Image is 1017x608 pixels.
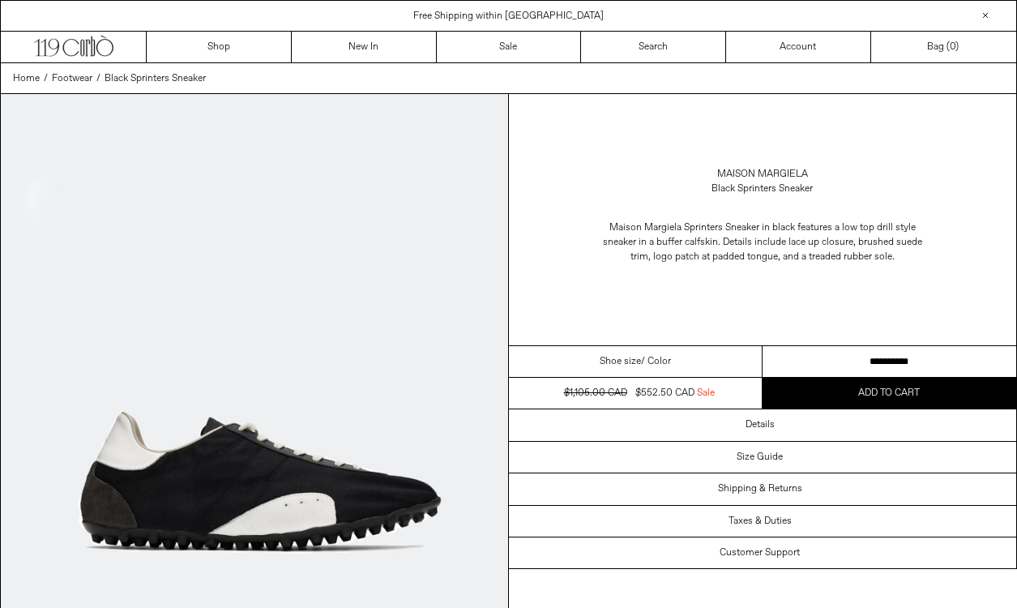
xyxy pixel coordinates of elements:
[413,10,604,23] a: Free Shipping within [GEOGRAPHIC_DATA]
[729,516,792,527] h3: Taxes & Duties
[726,32,871,62] a: Account
[600,212,925,272] p: Maison Margiela Sprinters Sneaker in black features a low top drill style sneaker in a buffer cal...
[581,32,726,62] a: Search
[437,32,582,62] a: Sale
[697,386,715,400] span: Sale
[105,72,206,85] span: Black Sprinters Sneaker
[720,547,800,559] h3: Customer Support
[718,483,802,495] h3: Shipping & Returns
[147,32,292,62] a: Shop
[13,72,40,85] span: Home
[746,419,775,430] h3: Details
[96,71,100,86] span: /
[600,354,641,369] span: Shoe size
[44,71,48,86] span: /
[717,167,808,182] a: Maison Margiela
[52,72,92,85] span: Footwear
[711,182,813,196] div: Black Sprinters Sneaker
[105,71,206,86] a: Black Sprinters Sneaker
[641,354,671,369] span: / Color
[564,387,627,400] s: $1,105.00 CAD
[13,71,40,86] a: Home
[858,387,920,400] span: Add to cart
[737,452,783,463] h3: Size Guide
[871,32,1016,62] a: Bag ()
[635,387,694,400] span: $552.50 CAD
[950,40,959,54] span: )
[292,32,437,62] a: New In
[950,41,955,54] span: 0
[52,71,92,86] a: Footwear
[763,378,1016,409] button: Add to cart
